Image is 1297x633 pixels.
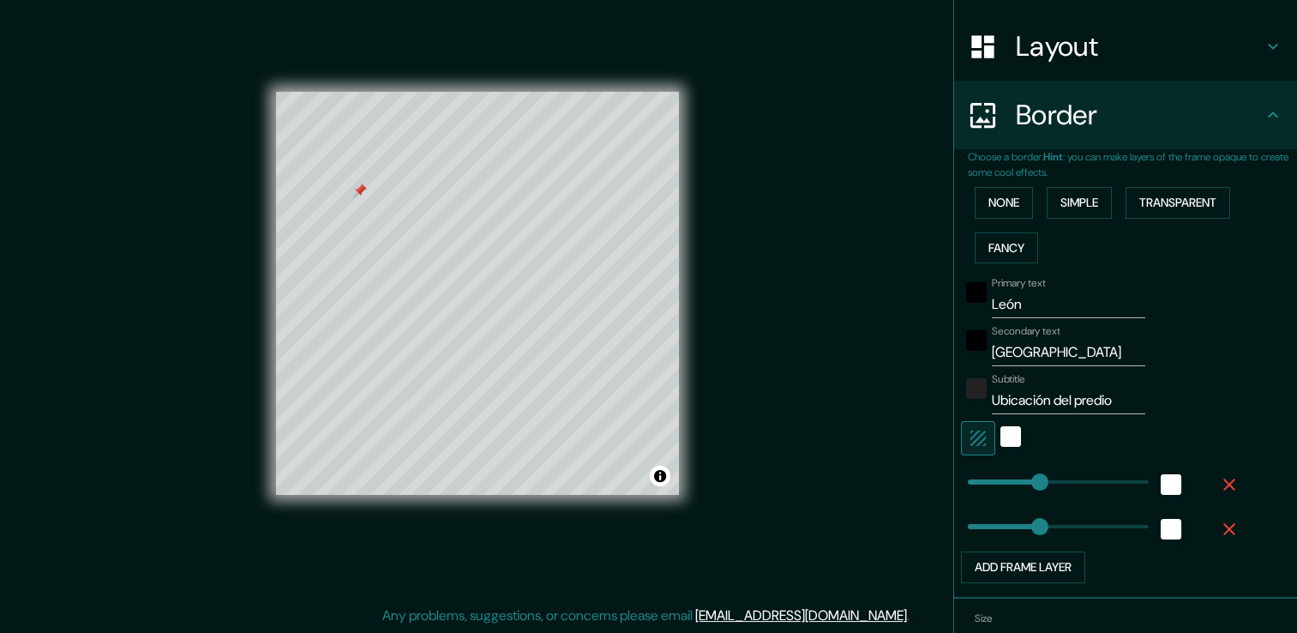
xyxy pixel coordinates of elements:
p: Any problems, suggestions, or concerns please email . [382,606,910,626]
button: Fancy [975,232,1038,264]
button: Simple [1047,187,1112,219]
label: Secondary text [992,324,1060,339]
div: . [912,606,916,626]
button: black [966,330,987,351]
b: Hint [1043,150,1063,164]
button: white [1000,426,1021,447]
p: Choose a border. : you can make layers of the frame opaque to create some cool effects. [968,149,1297,180]
div: Layout [954,12,1297,81]
a: [EMAIL_ADDRESS][DOMAIN_NAME] [695,606,907,624]
button: black [966,282,987,303]
label: Primary text [992,276,1045,291]
h4: Border [1016,98,1263,132]
button: None [975,187,1033,219]
div: . [910,606,912,626]
button: white [1161,474,1181,495]
label: Subtitle [992,372,1025,387]
button: Add frame layer [961,552,1085,583]
div: Border [954,81,1297,149]
h4: Layout [1016,29,1263,63]
button: color-222222 [966,378,987,399]
button: white [1161,519,1181,540]
button: Toggle attribution [650,466,670,486]
button: Transparent [1126,187,1230,219]
label: Size [975,611,993,625]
